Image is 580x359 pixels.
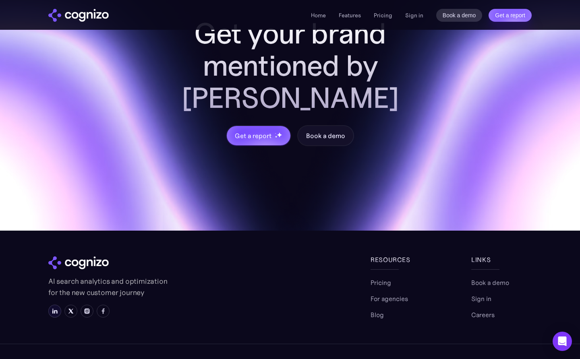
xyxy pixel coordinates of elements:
a: home [48,9,109,22]
img: cognizo logo [48,9,109,22]
a: Book a demo [436,9,483,22]
a: Pricing [374,12,392,19]
a: Home [311,12,326,19]
div: links [471,255,532,264]
div: Open Intercom Messenger [553,332,572,351]
h2: Get your brand mentioned by [PERSON_NAME] [161,17,419,114]
img: X icon [68,308,74,314]
a: For agencies [371,294,408,303]
a: Features [339,12,361,19]
div: Get a report [235,131,271,140]
a: Get a report [489,9,532,22]
img: LinkedIn icon [52,308,58,314]
img: star [275,133,276,134]
a: Get a reportstarstarstar [226,125,291,146]
a: Book a demo [297,125,354,146]
a: Sign in [471,294,491,303]
a: Blog [371,310,384,320]
img: cognizo logo [48,256,109,269]
a: Careers [471,310,495,320]
div: Resources [371,255,431,264]
div: Book a demo [306,131,345,140]
p: AI search analytics and optimization for the new customer journey [48,276,169,298]
img: star [275,136,278,138]
a: Sign in [405,10,423,20]
a: Book a demo [471,278,509,287]
a: Pricing [371,278,391,287]
img: star [277,132,282,137]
